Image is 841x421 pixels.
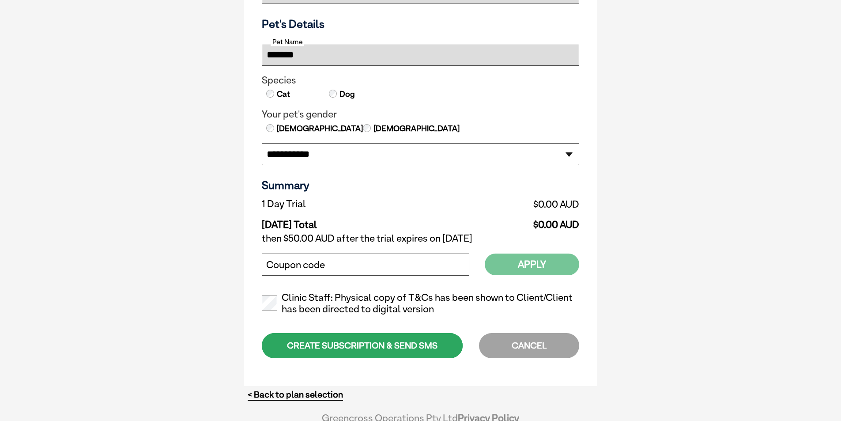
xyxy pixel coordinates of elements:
[262,212,434,231] td: [DATE] Total
[262,333,463,358] div: CREATE SUBSCRIPTION & SEND SMS
[266,259,325,271] label: Coupon code
[479,333,579,358] div: CANCEL
[434,196,579,212] td: $0.00 AUD
[434,212,579,231] td: $0.00 AUD
[262,292,579,315] label: Clinic Staff: Physical copy of T&Cs has been shown to Client/Client has been directed to digital ...
[262,231,579,247] td: then $50.00 AUD after the trial expires on [DATE]
[262,196,434,212] td: 1 Day Trial
[248,389,343,400] a: < Back to plan selection
[262,75,579,86] legend: Species
[258,17,583,30] h3: Pet's Details
[262,109,579,120] legend: Your pet's gender
[485,254,579,275] button: Apply
[262,295,277,311] input: Clinic Staff: Physical copy of T&Cs has been shown to Client/Client has been directed to digital ...
[262,178,579,192] h3: Summary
